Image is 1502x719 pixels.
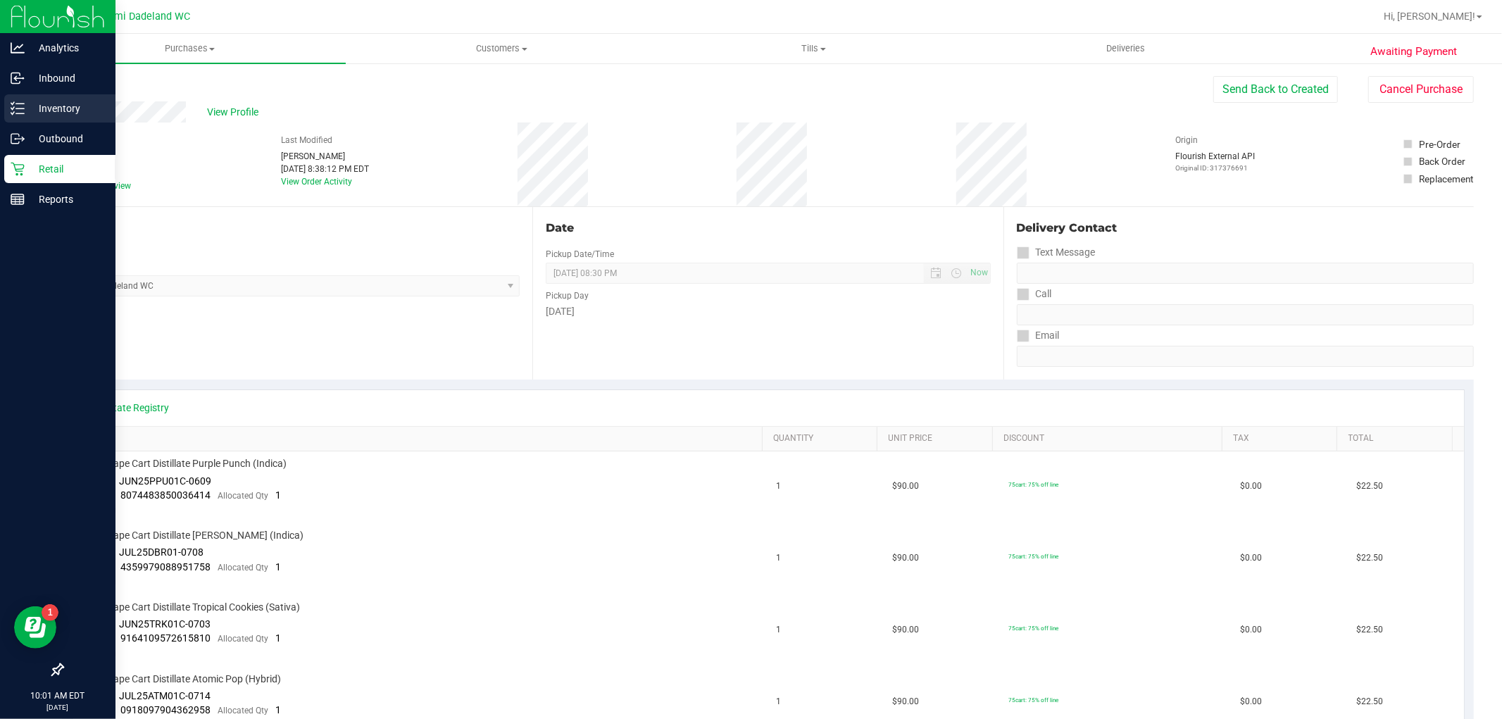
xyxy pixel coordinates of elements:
span: 1 [276,704,282,715]
span: FT 1g Vape Cart Distillate Atomic Pop (Hybrid) [81,673,282,686]
label: Text Message [1017,242,1096,263]
p: Inbound [25,70,109,87]
span: JUN25PPU01C-0609 [120,475,212,487]
inline-svg: Inventory [11,101,25,115]
span: 1 [276,489,282,501]
label: Call [1017,284,1052,304]
span: 75cart: 75% off line [1008,696,1058,704]
div: [DATE] 8:38:12 PM EDT [281,163,369,175]
span: 4359979088951758 [121,561,211,573]
a: Discount [1003,433,1217,444]
label: Last Modified [281,134,332,146]
span: Allocated Qty [218,491,269,501]
div: [PERSON_NAME] [281,150,369,163]
label: Pickup Date/Time [546,248,614,261]
span: FT 1g Vape Cart Distillate Tropical Cookies (Sativa) [81,601,301,614]
span: 75cart: 75% off line [1008,625,1058,632]
span: Allocated Qty [218,706,269,715]
span: $0.00 [1240,551,1262,565]
a: SKU [83,433,757,444]
iframe: Resource center unread badge [42,604,58,621]
span: $90.00 [892,480,919,493]
inline-svg: Inbound [11,71,25,85]
div: [DATE] [546,304,990,319]
span: Allocated Qty [218,634,269,644]
label: Pickup Day [546,289,589,302]
span: JUL25DBR01-0708 [120,546,204,558]
input: Format: (999) 999-9999 [1017,304,1474,325]
inline-svg: Analytics [11,41,25,55]
button: Cancel Purchase [1368,76,1474,103]
a: Total [1348,433,1447,444]
span: 1 [777,695,782,708]
p: Retail [25,161,109,177]
span: 1 [276,561,282,573]
span: 9164109572615810 [121,632,211,644]
span: $0.00 [1240,623,1262,637]
input: Format: (999) 999-9999 [1017,263,1474,284]
label: Email [1017,325,1060,346]
p: Inventory [25,100,109,117]
a: Quantity [773,433,872,444]
div: Replacement [1419,172,1473,186]
inline-svg: Reports [11,192,25,206]
a: Customers [346,34,658,63]
p: Outbound [25,130,109,147]
div: Back Order [1419,154,1465,168]
p: [DATE] [6,702,109,713]
span: Customers [346,42,657,55]
span: $90.00 [892,623,919,637]
span: View Profile [207,105,263,120]
span: 75cart: 75% off line [1008,481,1058,488]
span: JUN25TRK01C-0703 [120,618,211,630]
span: Deliveries [1087,42,1164,55]
span: $22.50 [1356,551,1383,565]
div: Location [62,220,520,237]
span: 1 [777,480,782,493]
div: Delivery Contact [1017,220,1474,237]
a: View Order Activity [281,177,352,187]
a: View State Registry [85,401,170,415]
div: Date [546,220,990,237]
span: Purchases [34,42,346,55]
span: Allocated Qty [218,563,269,573]
span: $0.00 [1240,695,1262,708]
span: 0918097904362958 [121,704,211,715]
a: Unit Price [889,433,987,444]
span: $22.50 [1356,695,1383,708]
a: Purchases [34,34,346,63]
inline-svg: Outbound [11,132,25,146]
a: Tills [658,34,970,63]
span: 1 [276,632,282,644]
span: $90.00 [892,695,919,708]
span: FT 1g Vape Cart Distillate Purple Punch (Indica) [81,457,287,470]
span: Miami Dadeland WC [97,11,191,23]
p: Analytics [25,39,109,56]
span: $22.50 [1356,480,1383,493]
span: $22.50 [1356,623,1383,637]
span: Hi, [PERSON_NAME]! [1384,11,1475,22]
span: 1 [777,551,782,565]
span: $90.00 [892,551,919,565]
label: Origin [1175,134,1198,146]
button: Send Back to Created [1213,76,1338,103]
p: Reports [25,191,109,208]
div: Pre-Order [1419,137,1460,151]
span: Tills [658,42,969,55]
a: Tax [1233,433,1332,444]
span: JUL25ATM01C-0714 [120,690,211,701]
p: Original ID: 317376691 [1175,163,1255,173]
inline-svg: Retail [11,162,25,176]
div: Flourish External API [1175,150,1255,173]
span: 75cart: 75% off line [1008,553,1058,560]
span: $0.00 [1240,480,1262,493]
span: 1 [777,623,782,637]
a: Deliveries [970,34,1282,63]
p: 10:01 AM EDT [6,689,109,702]
span: 8074483850036414 [121,489,211,501]
span: Awaiting Payment [1370,44,1457,60]
iframe: Resource center [14,606,56,649]
span: FT 1g Vape Cart Distillate [PERSON_NAME] (Indica) [81,529,304,542]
